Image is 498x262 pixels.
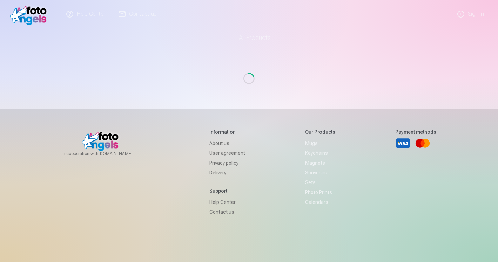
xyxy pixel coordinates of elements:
[395,129,436,136] h5: Payment methods
[305,138,335,148] a: Mugs
[209,197,245,207] a: Help Center
[305,178,335,187] a: Sets
[219,28,279,48] a: All products
[209,158,245,168] a: Privacy policy
[62,151,149,157] span: In cooperation with
[209,148,245,158] a: User agreement
[209,207,245,217] a: Contact us
[209,168,245,178] a: Delivery
[305,168,335,178] a: Souvenirs
[305,187,335,197] a: Photo prints
[209,138,245,148] a: About us
[305,148,335,158] a: Keychains
[395,136,411,151] a: Visa
[415,136,430,151] a: Mastercard
[99,151,149,157] a: [DOMAIN_NAME]
[305,129,335,136] h5: Our products
[209,129,245,136] h5: Information
[305,158,335,168] a: Magnets
[305,197,335,207] a: Calendars
[209,187,245,194] h5: Support
[10,3,50,25] img: /v1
